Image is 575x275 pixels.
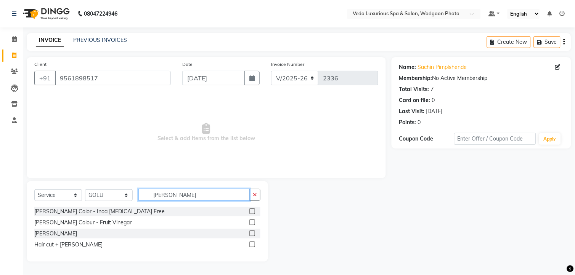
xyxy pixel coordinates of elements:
[34,208,165,216] div: [PERSON_NAME] Color - Inoa [MEDICAL_DATA] Free
[454,133,536,145] input: Enter Offer / Coupon Code
[426,107,443,115] div: [DATE]
[534,36,561,48] button: Save
[399,85,429,93] div: Total Visits:
[539,133,561,145] button: Apply
[34,241,103,249] div: Hair cut + [PERSON_NAME]
[55,71,171,85] input: Search by Name/Mobile/Email/Code
[418,118,421,126] div: 0
[19,3,72,24] img: logo
[34,94,378,171] span: Select & add items from the list below
[84,3,117,24] b: 08047224946
[432,96,435,104] div: 0
[34,230,77,238] div: [PERSON_NAME]
[34,61,47,68] label: Client
[36,34,64,47] a: INVOICE
[418,63,467,71] a: Sachin Pimplshende
[399,107,425,115] div: Last Visit:
[399,74,432,82] div: Membership:
[399,96,430,104] div: Card on file:
[73,37,127,43] a: PREVIOUS INVOICES
[399,63,416,71] div: Name:
[487,36,531,48] button: Create New
[399,74,564,82] div: No Active Membership
[182,61,193,68] label: Date
[399,118,416,126] div: Points:
[34,219,132,227] div: [PERSON_NAME] Colour - Fruit Vinegar
[399,135,454,143] div: Coupon Code
[34,71,56,85] button: +91
[431,85,434,93] div: 7
[138,189,250,201] input: Search or Scan
[271,61,304,68] label: Invoice Number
